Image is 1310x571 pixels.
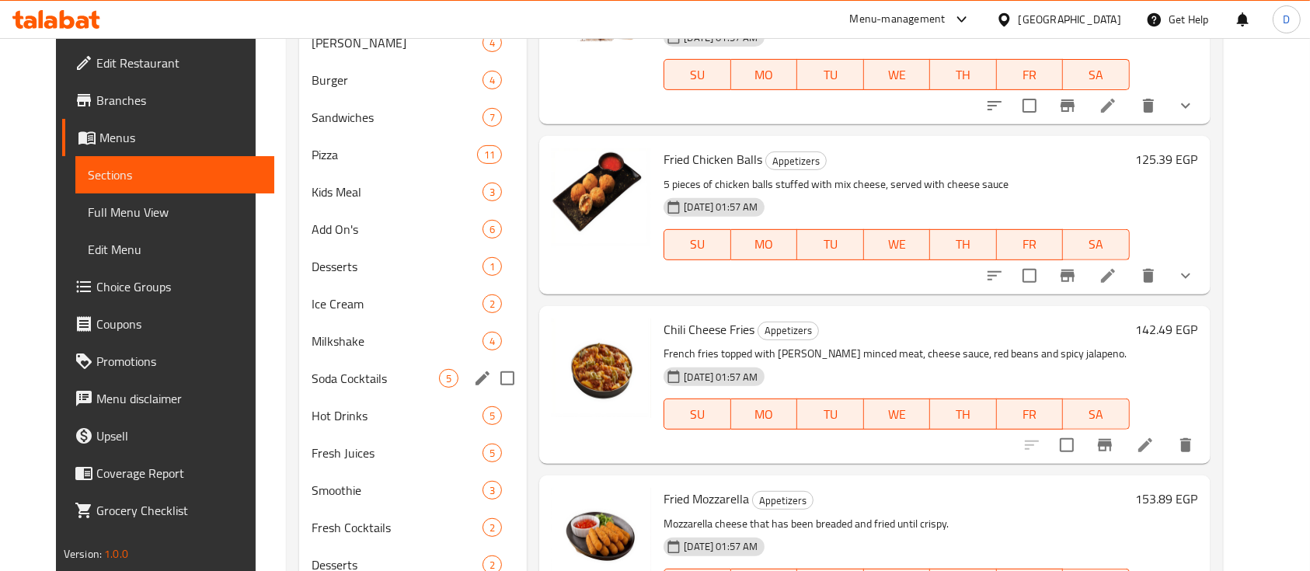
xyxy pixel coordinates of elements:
button: MO [731,59,797,90]
span: 3 [483,483,501,498]
span: Fried Chicken Balls [664,148,762,171]
span: FR [1003,403,1057,426]
span: Menu disclaimer [96,389,263,408]
span: Select to update [1013,89,1046,122]
div: Smoothie3 [299,472,527,509]
a: Edit Menu [75,231,275,268]
span: MO [737,233,791,256]
a: Edit Restaurant [62,44,275,82]
span: Full Menu View [88,203,263,221]
button: MO [731,399,797,430]
span: MO [737,403,791,426]
img: Chili Cheese Fries [552,319,651,418]
div: Pizza11 [299,136,527,173]
div: items [483,406,502,425]
span: Edit Menu [88,240,263,259]
span: 7 [483,110,501,125]
div: Sandwiches [312,108,483,127]
span: Pizza [312,145,477,164]
span: 5 [440,371,458,386]
a: Edit menu item [1136,436,1155,454]
span: Kids Meal [312,183,483,201]
span: Fresh Juices [312,444,483,462]
div: Burger4 [299,61,527,99]
button: sort-choices [976,257,1013,294]
span: TU [803,233,857,256]
button: WE [864,59,930,90]
div: items [483,332,502,350]
span: Desserts [312,257,483,276]
button: sort-choices [976,87,1013,124]
button: TU [797,59,863,90]
a: Promotions [62,343,275,380]
p: French fries topped with [PERSON_NAME] minced meat, cheese sauce, red beans and spicy jalapeno. [664,344,1129,364]
a: Grocery Checklist [62,492,275,529]
span: Appetizers [758,322,818,339]
button: TH [930,229,996,260]
span: 3 [483,185,501,200]
span: SU [671,233,724,256]
span: [DATE] 01:57 AM [678,370,764,385]
span: Ice Cream [312,294,483,313]
span: SA [1069,64,1123,86]
div: Smoothie [312,481,483,500]
div: items [483,481,502,500]
div: items [483,257,502,276]
span: Select to update [1050,429,1083,461]
a: Menus [62,119,275,156]
button: delete [1130,257,1167,294]
span: Coverage Report [96,464,263,482]
span: Promotions [96,352,263,371]
span: [PERSON_NAME] [312,33,483,52]
button: FR [997,399,1063,430]
div: Soda Cocktails5edit [299,360,527,397]
span: Select to update [1013,259,1046,292]
span: Burger [312,71,483,89]
span: Add On's [312,220,483,238]
button: MO [731,229,797,260]
div: Appetizers [752,491,814,510]
span: Fresh Cocktails [312,518,483,537]
span: SU [671,403,724,426]
span: TU [803,403,857,426]
span: Choice Groups [96,277,263,296]
div: items [477,145,502,164]
div: Appetizers [765,151,827,170]
button: FR [997,229,1063,260]
div: items [483,108,502,127]
div: Add On's6 [299,211,527,248]
div: items [483,294,502,313]
span: 1 [483,259,501,274]
span: 5 [483,446,501,461]
span: Grocery Checklist [96,501,263,520]
span: Branches [96,91,263,110]
button: TH [930,59,996,90]
div: Desserts1 [299,248,527,285]
button: SA [1063,229,1129,260]
span: [DATE] 01:57 AM [678,539,764,554]
button: SU [664,399,730,430]
button: SA [1063,399,1129,430]
button: WE [864,229,930,260]
span: SA [1069,403,1123,426]
span: WE [870,403,924,426]
div: Kids Meal3 [299,173,527,211]
a: Coverage Report [62,454,275,492]
div: Milkshake4 [299,322,527,360]
img: Fried Chicken Balls [552,148,651,248]
button: show more [1167,257,1204,294]
button: edit [471,367,494,390]
button: show more [1167,87,1204,124]
span: FR [1003,233,1057,256]
span: Soda Cocktails [312,369,439,388]
span: D [1283,11,1290,28]
button: delete [1130,87,1167,124]
span: Milkshake [312,332,483,350]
